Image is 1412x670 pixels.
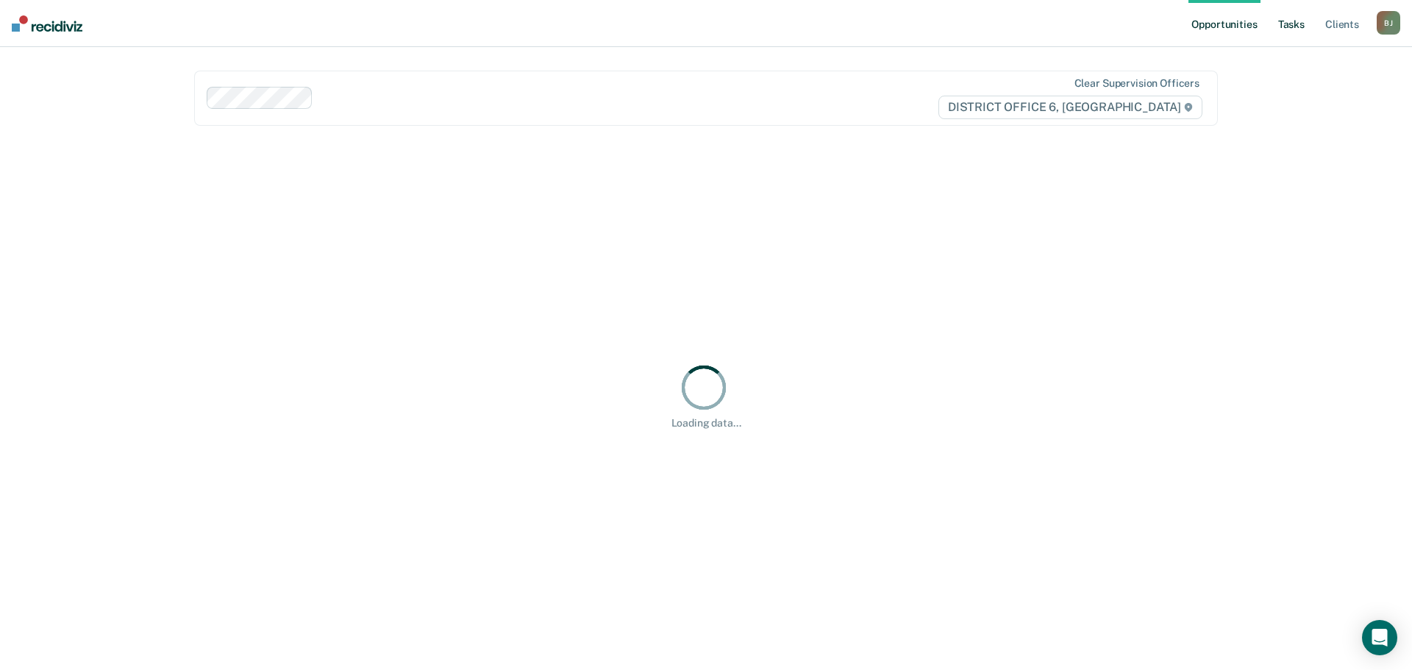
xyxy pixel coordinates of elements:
[1377,11,1400,35] button: BJ
[12,15,82,32] img: Recidiviz
[1074,77,1199,90] div: Clear supervision officers
[1362,620,1397,655] div: Open Intercom Messenger
[1377,11,1400,35] div: B J
[938,96,1202,119] span: DISTRICT OFFICE 6, [GEOGRAPHIC_DATA]
[671,417,741,430] div: Loading data...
